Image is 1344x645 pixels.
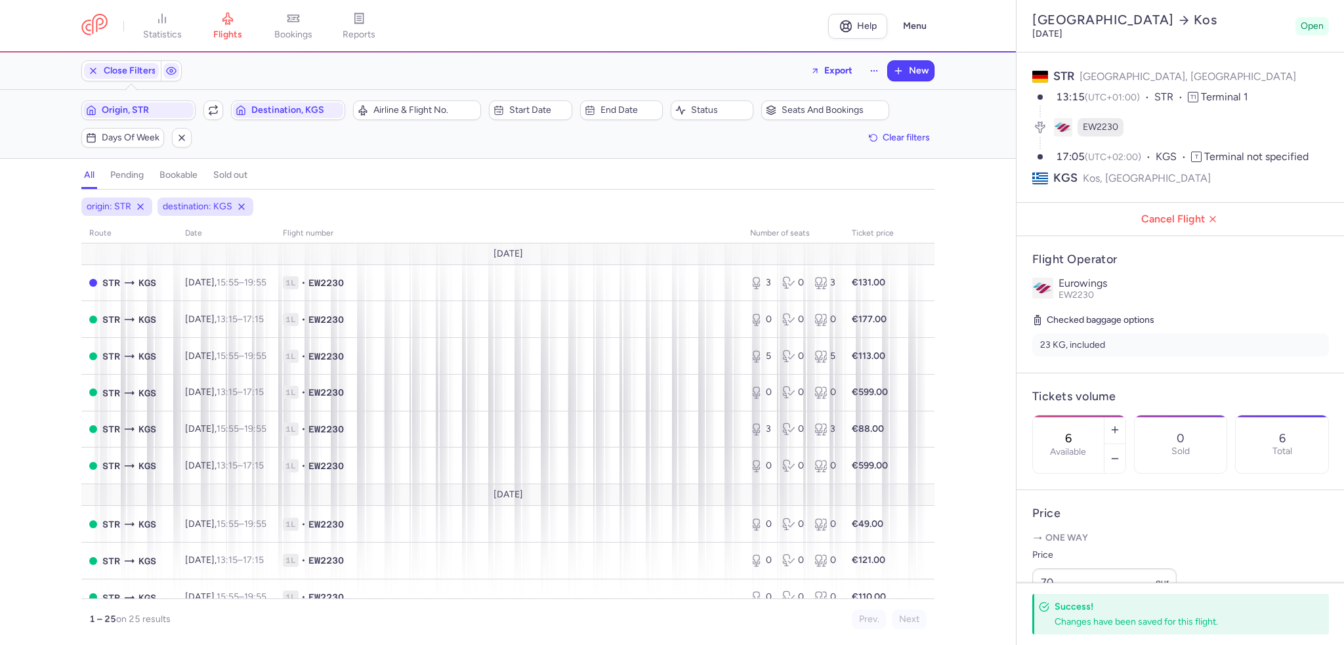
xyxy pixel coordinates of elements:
[308,423,344,436] span: EW2230
[308,350,344,363] span: EW2230
[742,224,844,243] th: number of seats
[102,312,120,327] span: Stuttgart Echterdingen, Stuttgart, Germany
[102,422,120,436] span: Stuttgart Echterdingen, Stuttgart, Germany
[185,591,266,602] span: [DATE],
[283,554,299,567] span: 1L
[217,386,238,398] time: 13:15
[87,200,131,213] span: origin: STR
[814,459,836,472] div: 0
[243,554,264,566] time: 17:15
[163,200,232,213] span: destination: KGS
[761,100,889,120] button: Seats and bookings
[217,350,239,362] time: 15:55
[143,29,182,41] span: statistics
[1055,615,1300,628] div: Changes have been saved for this flight.
[244,423,266,434] time: 19:55
[782,276,804,289] div: 0
[217,314,238,325] time: 13:15
[308,591,344,604] span: EW2230
[243,314,264,325] time: 17:15
[580,100,663,120] button: End date
[89,352,97,360] span: OPEN
[1154,90,1188,105] span: STR
[217,386,264,398] span: –
[244,518,266,530] time: 19:55
[1156,577,1169,588] span: eur
[1059,289,1094,301] span: EW2230
[814,518,836,531] div: 0
[814,591,836,604] div: 0
[185,554,264,566] span: [DATE],
[750,423,772,436] div: 3
[1272,446,1292,457] p: Total
[308,518,344,531] span: EW2230
[102,349,120,364] span: Stuttgart Echterdingen, Stuttgart, Germany
[1032,12,1290,28] h2: [GEOGRAPHIC_DATA] Kos
[81,128,164,148] button: Days of week
[177,224,275,243] th: date
[138,554,156,568] span: KGS
[814,276,836,289] div: 3
[750,350,772,363] div: 5
[116,614,171,625] span: on 25 results
[852,518,883,530] strong: €49.00
[102,459,120,473] span: Stuttgart Echterdingen, Stuttgart, Germany
[1032,531,1329,545] p: One way
[1056,150,1085,163] time: 17:05
[244,591,266,602] time: 19:55
[244,277,266,288] time: 19:55
[283,313,299,326] span: 1L
[89,425,97,433] span: OPEN
[217,591,239,602] time: 15:55
[217,314,264,325] span: –
[102,554,120,568] span: Stuttgart Echterdingen, Stuttgart, Germany
[217,518,239,530] time: 15:55
[84,169,94,181] h4: all
[814,554,836,567] div: 0
[782,591,804,604] div: 0
[600,105,658,115] span: End date
[1083,170,1211,186] span: Kos, [GEOGRAPHIC_DATA]
[852,460,888,471] strong: €599.00
[185,518,266,530] span: [DATE],
[81,100,196,120] button: Origin, STR
[888,61,934,81] button: New
[89,614,116,625] strong: 1 – 25
[493,249,523,259] span: [DATE]
[301,350,306,363] span: •
[301,554,306,567] span: •
[1059,278,1329,289] p: Eurowings
[1032,252,1329,267] h4: Flight Operator
[159,169,198,181] h4: bookable
[185,386,264,398] span: [DATE],
[852,314,887,325] strong: €177.00
[814,423,836,436] div: 3
[750,554,772,567] div: 0
[1279,432,1286,445] p: 6
[691,105,749,115] span: Status
[217,277,266,288] span: –
[814,350,836,363] div: 5
[102,517,120,531] span: Stuttgart Echterdingen, Stuttgart, Germany
[1053,69,1074,83] span: STR
[283,459,299,472] span: 1L
[129,12,195,41] a: statistics
[1177,432,1185,445] p: 0
[102,591,120,605] span: Stuttgart Echterdingen, Stuttgart, Germany
[283,518,299,531] span: 1L
[283,386,299,399] span: 1L
[814,313,836,326] div: 0
[217,423,239,434] time: 15:55
[138,276,156,290] span: Kos Island International Airport, Kos, Greece
[1156,150,1191,165] span: KGS
[138,517,156,531] span: Kos Island International Airport, Kos, Greece
[283,591,299,604] span: 1L
[251,105,341,115] span: Destination, KGS
[1053,170,1078,186] span: KGS
[102,276,120,290] span: Stuttgart Echterdingen, Stuttgart, Germany
[1191,152,1202,162] span: T
[104,66,156,76] span: Close Filters
[217,423,266,434] span: –
[1032,333,1329,357] li: 23 KG, included
[231,100,345,120] button: Destination, KGS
